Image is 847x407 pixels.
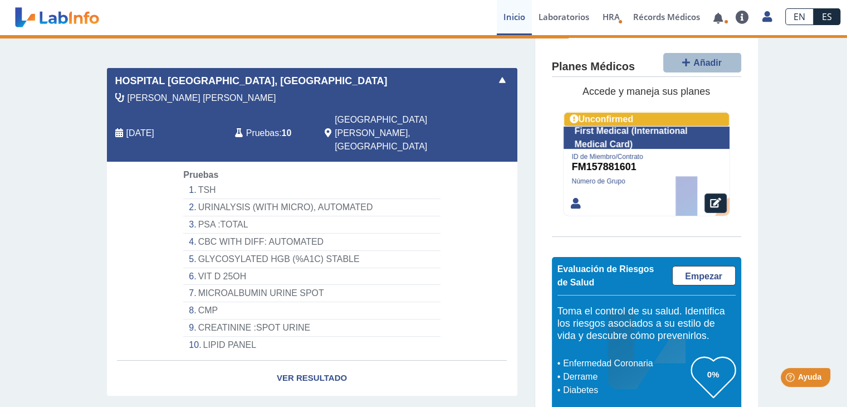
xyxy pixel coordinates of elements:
[183,319,440,337] li: CREATININE :SPOT URINE
[560,370,691,384] li: Derrame
[582,86,710,98] span: Accede y maneja sus planes
[603,11,620,22] span: HRA
[107,361,517,396] a: Ver Resultado
[227,113,316,153] div: :
[183,216,440,234] li: PSA :TOTAL
[335,113,458,153] span: San Juan, PR
[560,384,691,397] li: Diabetes
[282,128,292,138] b: 10
[183,199,440,216] li: URINALYSIS (WITH MICRO), AUTOMATED
[126,127,154,140] span: 2025-09-16
[183,182,440,199] li: TSH
[693,58,722,67] span: Añadir
[183,170,218,180] span: Pruebas
[183,268,440,285] li: VIT D 25OH
[183,251,440,268] li: GLYCOSYLATED HGB (%A1C) STABLE
[748,364,835,395] iframe: Help widget launcher
[560,357,691,370] li: Enfermedad Coronaria
[672,266,736,285] a: Empezar
[557,306,736,342] h5: Toma el control de su salud. Identifica los riesgos asociados a su estilo de vida y descubre cómo...
[691,367,736,381] h3: 0%
[785,8,814,25] a: EN
[663,53,741,72] button: Añadir
[183,285,440,302] li: MICROALBUMIN URINE SPOT
[814,8,840,25] a: ES
[183,302,440,319] li: CMP
[183,337,440,353] li: LIPID PANEL
[557,264,654,287] span: Evaluación de Riesgos de Salud
[183,234,440,251] li: CBC WITH DIFF: AUTOMATED
[115,74,388,89] span: Hospital [GEOGRAPHIC_DATA], [GEOGRAPHIC_DATA]
[128,91,276,105] span: Arraut Gonzalez, Juan
[246,127,279,140] span: Pruebas
[685,272,722,281] span: Empezar
[552,61,635,74] h4: Planes Médicos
